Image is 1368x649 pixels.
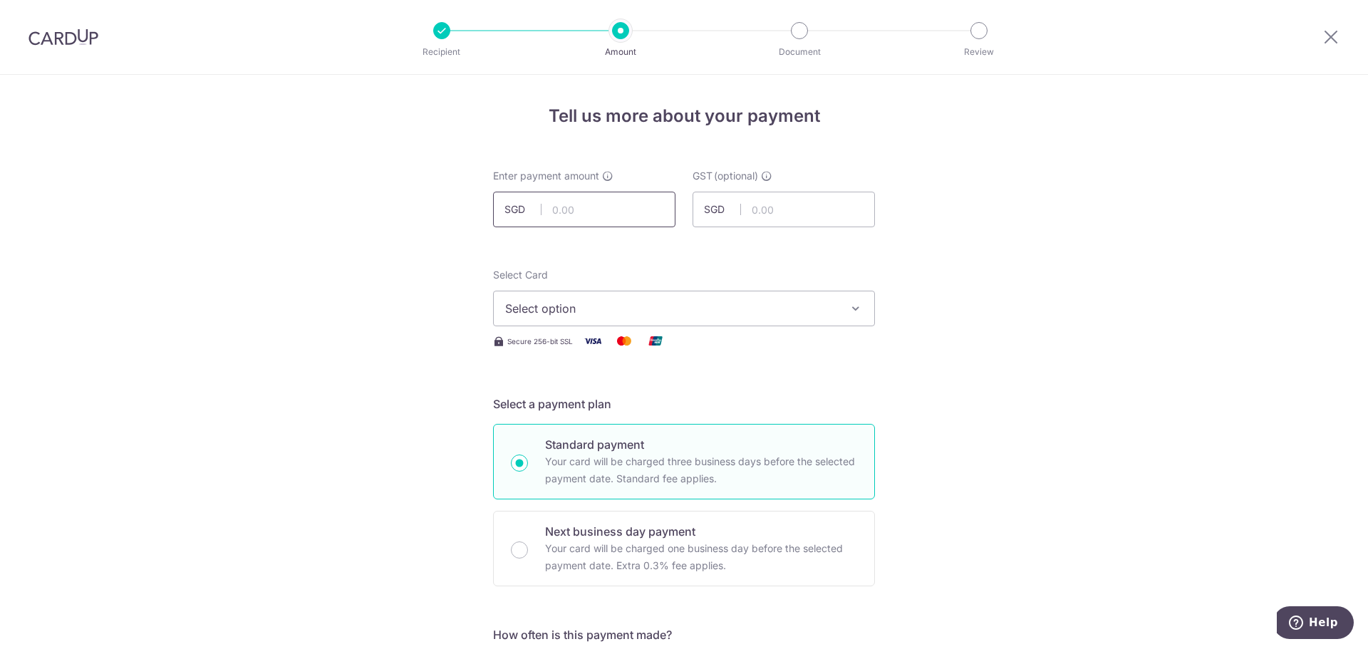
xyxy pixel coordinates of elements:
p: Your card will be charged one business day before the selected payment date. Extra 0.3% fee applies. [545,540,857,574]
span: SGD [704,202,741,217]
img: Union Pay [641,332,670,350]
span: Select option [505,300,837,317]
img: Visa [579,332,607,350]
button: Select option [493,291,875,326]
p: Your card will be charged three business days before the selected payment date. Standard fee appl... [545,453,857,487]
span: Enter payment amount [493,169,599,183]
iframe: Opens a widget where you can find more information [1277,606,1354,642]
p: Amount [568,45,673,59]
span: GST [693,169,712,183]
span: translation missing: en.payables.payment_networks.credit_card.summary.labels.select_card [493,269,548,281]
p: Document [747,45,852,59]
p: Next business day payment [545,523,857,540]
h5: How often is this payment made? [493,626,875,643]
span: Secure 256-bit SSL [507,336,573,347]
h5: Select a payment plan [493,395,875,412]
h4: Tell us more about your payment [493,103,875,129]
p: Recipient [389,45,494,59]
img: Mastercard [610,332,638,350]
img: CardUp [28,28,98,46]
input: 0.00 [693,192,875,227]
p: Standard payment [545,436,857,453]
span: (optional) [714,169,758,183]
span: SGD [504,202,541,217]
input: 0.00 [493,192,675,227]
p: Review [926,45,1032,59]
